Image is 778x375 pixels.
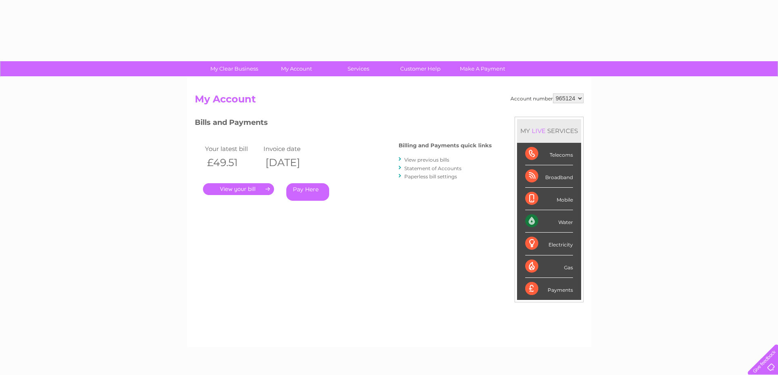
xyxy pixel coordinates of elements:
a: Customer Help [387,61,454,76]
a: Pay Here [286,183,329,201]
a: Paperless bill settings [404,173,457,180]
td: Your latest bill [203,143,262,154]
h3: Bills and Payments [195,117,492,131]
div: LIVE [530,127,547,135]
div: MY SERVICES [517,119,581,142]
div: Electricity [525,233,573,255]
a: Services [325,61,392,76]
div: Telecoms [525,143,573,165]
div: Payments [525,278,573,300]
a: My Clear Business [201,61,268,76]
td: Invoice date [261,143,320,154]
th: [DATE] [261,154,320,171]
div: Gas [525,255,573,278]
div: Broadband [525,165,573,188]
a: View previous bills [404,157,449,163]
div: Account number [510,93,584,103]
a: Statement of Accounts [404,165,461,171]
h2: My Account [195,93,584,109]
h4: Billing and Payments quick links [399,142,492,149]
a: . [203,183,274,195]
div: Mobile [525,188,573,210]
th: £49.51 [203,154,262,171]
a: My Account [263,61,330,76]
a: Make A Payment [449,61,516,76]
div: Water [525,210,573,233]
